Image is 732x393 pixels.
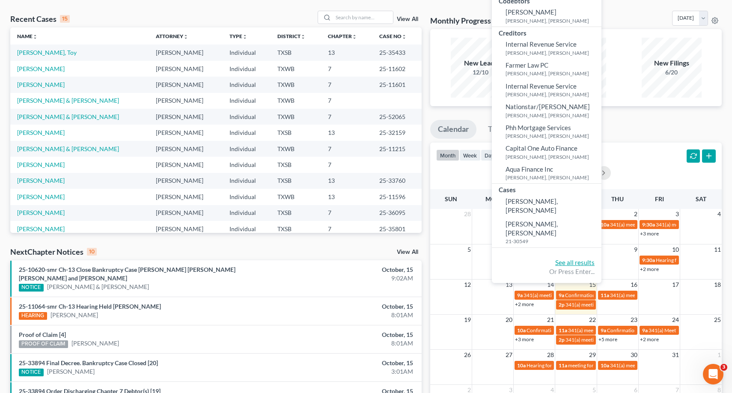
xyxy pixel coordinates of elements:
a: Chapterunfold_more [328,33,357,39]
small: [PERSON_NAME], [PERSON_NAME] [506,153,599,161]
td: Individual [223,141,271,157]
td: [PERSON_NAME] [149,93,223,109]
span: Hearing for [PERSON_NAME] & [PERSON_NAME] [527,362,639,369]
a: [PERSON_NAME], Toy [17,49,77,56]
span: Internal Revenue Service [506,82,577,90]
span: 16 [630,280,638,290]
td: Individual [223,221,271,237]
span: Aqua Finance Inc [506,165,553,173]
small: [PERSON_NAME], [PERSON_NAME] [506,174,599,181]
td: 25-32159 [372,125,422,140]
a: [PERSON_NAME][PERSON_NAME], [PERSON_NAME] [492,6,601,27]
span: 341(a) meeting for [PERSON_NAME] [568,327,651,333]
span: 341(a) meeting for [PERSON_NAME] & [PERSON_NAME] [565,301,693,308]
td: 7 [321,141,372,157]
span: 1 [717,350,722,360]
td: 7 [321,221,372,237]
td: 7 [321,157,372,173]
div: 9:02AM [287,274,413,283]
button: day [481,149,498,161]
a: [PERSON_NAME], [PERSON_NAME] [492,195,601,217]
span: 341(a) meeting for Toy [PERSON_NAME] [565,336,657,343]
div: NextChapter Notices [10,247,97,257]
span: 2p [559,301,565,308]
td: 7 [321,77,372,92]
span: Capital One Auto Finance [506,144,577,152]
div: NOTICE [19,369,44,376]
span: 11 [713,244,722,255]
a: View All [397,249,418,255]
span: Sun [445,195,457,202]
span: 27 [505,350,513,360]
h3: Monthly Progress [430,15,491,26]
a: [PERSON_NAME] [17,177,65,184]
td: [PERSON_NAME] [149,125,223,140]
td: 25-11596 [372,189,422,205]
td: 13 [321,189,372,205]
span: Hearing for [PERSON_NAME] [656,257,723,263]
div: Recent Cases [10,14,70,24]
small: [PERSON_NAME], [PERSON_NAME] [506,91,599,98]
span: 24 [671,315,680,325]
span: 10a [517,362,526,369]
div: October, 15 [287,265,413,274]
a: [PERSON_NAME] [17,129,65,136]
td: TXSB [271,125,321,140]
a: See all results [555,259,595,266]
span: Nationstar/[PERSON_NAME] [506,103,590,110]
span: 341(a) meeting for [PERSON_NAME] [610,362,693,369]
td: [PERSON_NAME] [149,157,223,173]
span: 2p [559,336,565,343]
a: [PERSON_NAME] [17,193,65,200]
td: Individual [223,45,271,60]
div: October, 15 [287,359,413,367]
span: Farmer Law PC [506,61,548,69]
i: unfold_more [33,34,38,39]
td: [PERSON_NAME] [149,61,223,77]
div: New Leads [451,58,511,68]
div: 8:01AM [287,339,413,348]
a: Internal Revenue Service[PERSON_NAME], [PERSON_NAME] [492,38,601,59]
div: 12/10 [451,68,511,77]
div: Cases [492,184,601,194]
a: Typeunfold_more [229,33,247,39]
td: 25-35801 [372,221,422,237]
a: Farmer Law PC[PERSON_NAME], [PERSON_NAME] [492,59,601,80]
span: 9a [642,327,648,333]
a: [PERSON_NAME] [17,161,65,168]
td: [PERSON_NAME] [149,45,223,60]
td: Individual [223,157,271,173]
span: 9 [633,244,638,255]
td: [PERSON_NAME] [149,109,223,125]
td: 7 [321,61,372,77]
a: Proof of Claim [4] [19,331,66,338]
td: 25-35433 [372,45,422,60]
a: +3 more [515,336,534,342]
span: 9:30a [642,257,655,263]
span: Fri [655,195,664,202]
span: Internal Revenue Service [506,40,577,48]
td: 25-11215 [372,141,422,157]
td: 25-36095 [372,205,422,221]
span: 23 [630,315,638,325]
td: TXSB [271,45,321,60]
td: TXWB [271,109,321,125]
span: 10a [601,362,609,369]
span: 9a [601,327,606,333]
td: Individual [223,77,271,92]
td: TXWB [271,77,321,92]
div: HEARING [19,312,47,320]
span: 28 [546,350,555,360]
td: 7 [321,109,372,125]
a: [PERSON_NAME] & [PERSON_NAME] [17,97,119,104]
span: 5 [467,244,472,255]
a: +5 more [598,336,617,342]
div: October, 15 [287,330,413,339]
a: [PERSON_NAME] [47,367,95,376]
td: [PERSON_NAME] [149,77,223,92]
a: Attorneyunfold_more [156,33,188,39]
span: [PERSON_NAME], [PERSON_NAME] [506,220,558,237]
div: Creditors [492,27,601,38]
span: 17 [671,280,680,290]
span: Sat [696,195,706,202]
